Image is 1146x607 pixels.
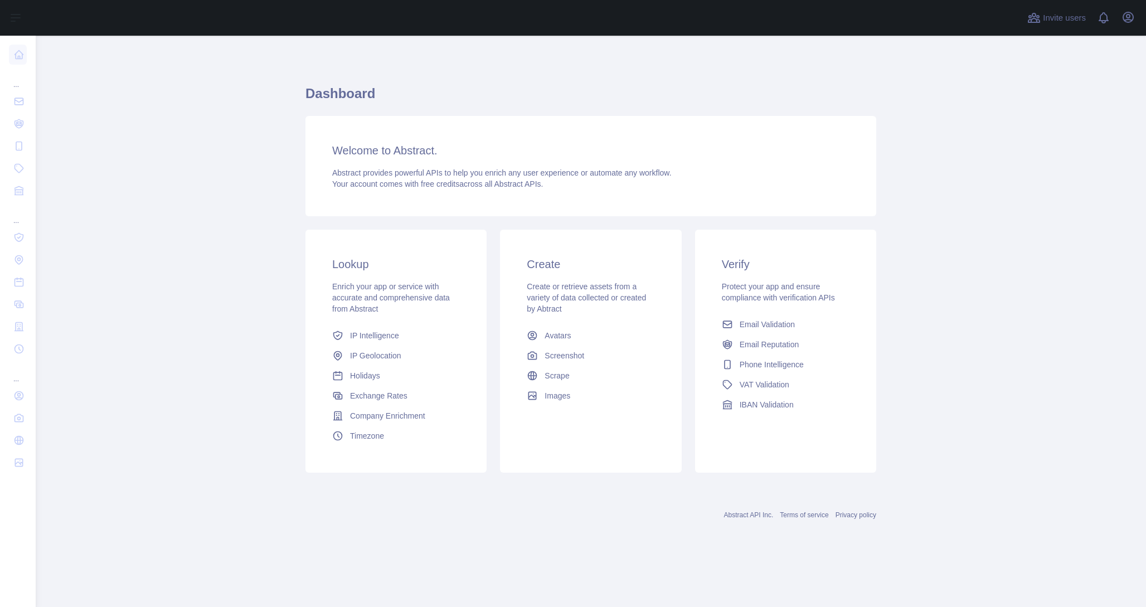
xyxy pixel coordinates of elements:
a: Images [522,386,659,406]
h3: Welcome to Abstract. [332,143,849,158]
span: Your account comes with across all Abstract APIs. [332,179,543,188]
a: Holidays [328,366,464,386]
span: Enrich your app or service with accurate and comprehensive data from Abstract [332,282,450,313]
span: Timezone [350,430,384,441]
h3: Create [527,256,654,272]
a: Abstract API Inc. [724,511,774,519]
a: Phone Intelligence [717,355,854,375]
span: IBAN Validation [740,399,794,410]
div: ... [9,361,27,383]
a: Terms of service [780,511,828,519]
span: Scrape [545,370,569,381]
span: Create or retrieve assets from a variety of data collected or created by Abtract [527,282,646,313]
span: Exchange Rates [350,390,407,401]
a: Avatars [522,326,659,346]
span: Company Enrichment [350,410,425,421]
a: Privacy policy [836,511,876,519]
h3: Verify [722,256,849,272]
span: free credits [421,179,459,188]
a: Company Enrichment [328,406,464,426]
a: Timezone [328,426,464,446]
a: Email Reputation [717,334,854,355]
h3: Lookup [332,256,460,272]
a: Screenshot [522,346,659,366]
div: ... [9,203,27,225]
span: Invite users [1043,12,1086,25]
span: IP Geolocation [350,350,401,361]
div: ... [9,67,27,89]
span: Avatars [545,330,571,341]
span: Protect your app and ensure compliance with verification APIs [722,282,835,302]
a: Email Validation [717,314,854,334]
span: VAT Validation [740,379,789,390]
span: Screenshot [545,350,584,361]
a: Exchange Rates [328,386,464,406]
span: Holidays [350,370,380,381]
span: Phone Intelligence [740,359,804,370]
button: Invite users [1025,9,1088,27]
span: IP Intelligence [350,330,399,341]
span: Email Reputation [740,339,799,350]
a: Scrape [522,366,659,386]
a: IBAN Validation [717,395,854,415]
a: VAT Validation [717,375,854,395]
span: Email Validation [740,319,795,330]
a: IP Geolocation [328,346,464,366]
span: Images [545,390,570,401]
h1: Dashboard [305,85,876,111]
span: Abstract provides powerful APIs to help you enrich any user experience or automate any workflow. [332,168,672,177]
a: IP Intelligence [328,326,464,346]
